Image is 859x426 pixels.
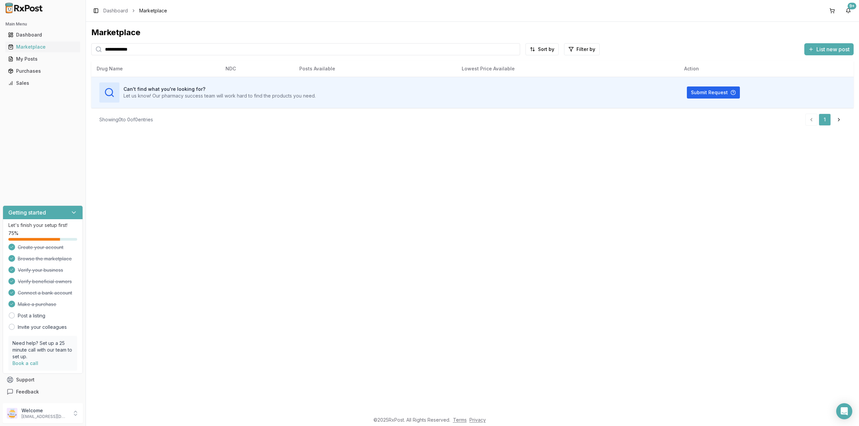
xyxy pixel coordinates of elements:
[816,45,850,53] span: List new post
[18,312,45,319] a: Post a listing
[294,61,457,77] th: Posts Available
[7,408,17,419] img: User avatar
[220,61,294,77] th: NDC
[3,54,83,64] button: My Posts
[21,414,68,419] p: [EMAIL_ADDRESS][DOMAIN_NAME]
[139,7,167,14] span: Marketplace
[99,116,153,123] div: Showing 0 to 0 of 0 entries
[804,47,854,53] a: List new post
[456,61,679,77] th: Lowest Price Available
[8,32,78,38] div: Dashboard
[8,208,46,217] h3: Getting started
[5,77,80,89] a: Sales
[18,324,67,330] a: Invite your colleagues
[8,56,78,62] div: My Posts
[5,53,80,65] a: My Posts
[18,255,72,262] span: Browse the marketplace
[836,403,852,419] div: Open Intercom Messenger
[804,43,854,55] button: List new post
[3,42,83,52] button: Marketplace
[18,244,63,251] span: Create your account
[123,93,316,99] p: Let us know! Our pharmacy success team will work hard to find the products you need.
[91,61,220,77] th: Drug Name
[3,29,83,40] button: Dashboard
[819,114,831,126] a: 1
[103,7,128,14] a: Dashboard
[5,29,80,41] a: Dashboard
[12,340,73,360] p: Need help? Set up a 25 minute call with our team to set up.
[21,407,68,414] p: Welcome
[687,86,740,99] button: Submit Request
[12,360,38,366] a: Book a call
[18,290,72,296] span: Connect a bank account
[91,27,854,38] div: Marketplace
[564,43,600,55] button: Filter by
[3,66,83,76] button: Purchases
[453,417,467,423] a: Terms
[18,301,56,308] span: Make a purchase
[3,78,83,88] button: Sales
[8,222,77,229] p: Let's finish your setup first!
[103,7,167,14] nav: breadcrumb
[8,68,78,74] div: Purchases
[18,267,63,273] span: Verify your business
[8,230,18,237] span: 75 %
[469,417,486,423] a: Privacy
[525,43,559,55] button: Sort by
[805,114,846,126] nav: pagination
[843,5,854,16] button: 9+
[832,114,846,126] a: Go to next page
[18,278,72,285] span: Verify beneficial owners
[8,44,78,50] div: Marketplace
[5,65,80,77] a: Purchases
[123,86,316,93] h3: Can't find what you're looking for?
[8,80,78,86] div: Sales
[538,46,554,53] span: Sort by
[576,46,595,53] span: Filter by
[5,21,80,27] h2: Main Menu
[679,61,854,77] th: Action
[3,3,46,13] img: RxPost Logo
[5,41,80,53] a: Marketplace
[3,386,83,398] button: Feedback
[848,3,856,9] div: 9+
[16,388,39,395] span: Feedback
[3,374,83,386] button: Support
